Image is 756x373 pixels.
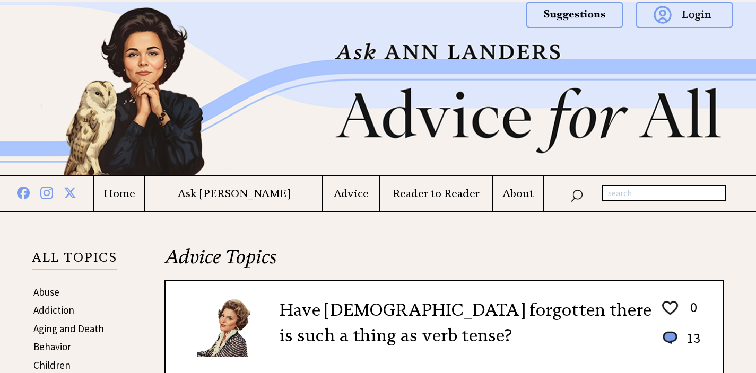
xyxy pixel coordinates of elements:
h2: Advice Topics [164,244,724,280]
img: Ann6%20v2%20small.png [197,297,264,357]
a: Behavior [33,340,71,353]
td: 0 [681,298,701,328]
img: facebook%20blue.png [17,184,30,199]
img: suggestions.png [526,2,623,28]
img: search_nav.png [570,187,583,202]
input: search [602,185,726,202]
a: Children [33,359,71,371]
img: heart_outline%201.png [661,299,680,317]
img: x%20blue.png [64,184,76,199]
p: ALL TOPICS [32,252,117,270]
a: Aging and Death [33,322,104,335]
img: login.png [636,2,733,28]
img: message_round%201.png [661,330,680,347]
h2: Have [DEMOGRAPHIC_DATA] forgotten there is such a thing as verb tense? [280,297,651,348]
a: Addiction [33,304,74,316]
a: About [493,187,543,200]
a: Home [94,187,144,200]
a: Ask [PERSON_NAME] [145,187,322,200]
img: instagram%20blue.png [40,184,53,199]
a: Abuse [33,286,59,298]
a: Advice [323,187,378,200]
a: Reader to Reader [380,187,492,200]
td: 13 [681,329,701,357]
